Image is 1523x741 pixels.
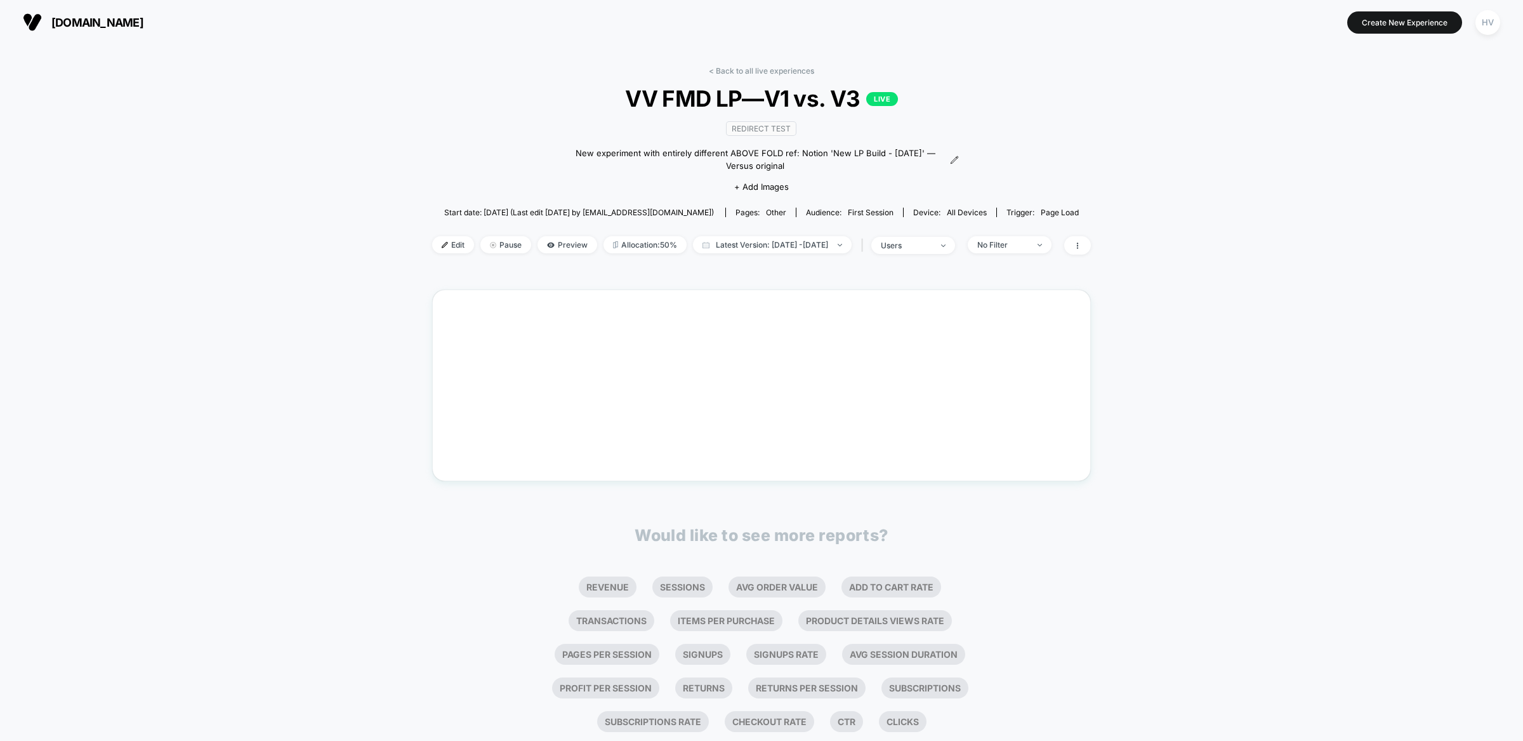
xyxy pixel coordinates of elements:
button: HV [1472,10,1504,36]
li: Items Per Purchase [670,610,782,631]
img: rebalance [613,241,618,248]
li: Add To Cart Rate [841,577,941,597]
div: Trigger: [1006,208,1079,217]
li: Profit Per Session [552,678,659,698]
div: users [881,241,932,250]
button: [DOMAIN_NAME] [19,12,147,32]
span: Page Load [1041,208,1079,217]
li: Subscriptions [881,678,968,698]
span: VV FMD LP—V1 vs. V3 [465,85,1058,112]
a: < Back to all live experiences [709,66,814,76]
li: Checkout Rate [725,711,814,732]
span: Preview [537,236,597,253]
li: Returns Per Session [748,678,866,698]
img: edit [442,242,448,248]
span: Start date: [DATE] (Last edit [DATE] by [EMAIL_ADDRESS][DOMAIN_NAME]) [444,208,714,217]
li: Subscriptions Rate [597,711,709,732]
img: end [490,242,496,248]
img: Visually logo [23,13,42,32]
li: Signups Rate [746,644,826,665]
span: Latest Version: [DATE] - [DATE] [693,236,852,253]
div: Pages: [735,208,786,217]
div: HV [1475,10,1500,35]
li: Clicks [879,711,926,732]
li: Revenue [579,577,636,597]
span: all devices [947,208,987,217]
span: other [766,208,786,217]
img: end [838,244,842,246]
li: Returns [675,678,732,698]
span: First Session [848,208,893,217]
li: Ctr [830,711,863,732]
span: | [858,236,871,255]
li: Sessions [652,577,713,597]
div: No Filter [977,240,1028,250]
span: + Add Images [734,182,789,192]
li: Signups [675,644,730,665]
img: end [941,244,946,247]
p: LIVE [866,92,898,106]
span: Pause [480,236,531,253]
span: Allocation: 50% [603,236,687,253]
li: Avg Session Duration [842,644,965,665]
img: end [1038,244,1042,246]
span: Device: [903,208,996,217]
span: New experiment with entirely different ABOVE FOLD ref: Notion 'New LP Build - [DATE]' — Versus or... [564,147,947,172]
span: Redirect Test [726,121,796,136]
span: Edit [432,236,474,253]
li: Avg Order Value [729,577,826,597]
button: Create New Experience [1347,11,1462,34]
img: calendar [702,242,709,248]
li: Product Details Views Rate [798,610,952,631]
span: [DOMAIN_NAME] [51,16,143,29]
p: Would like to see more reports? [635,526,888,545]
li: Transactions [569,610,654,631]
li: Pages Per Session [555,644,659,665]
div: Audience: [806,208,893,217]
